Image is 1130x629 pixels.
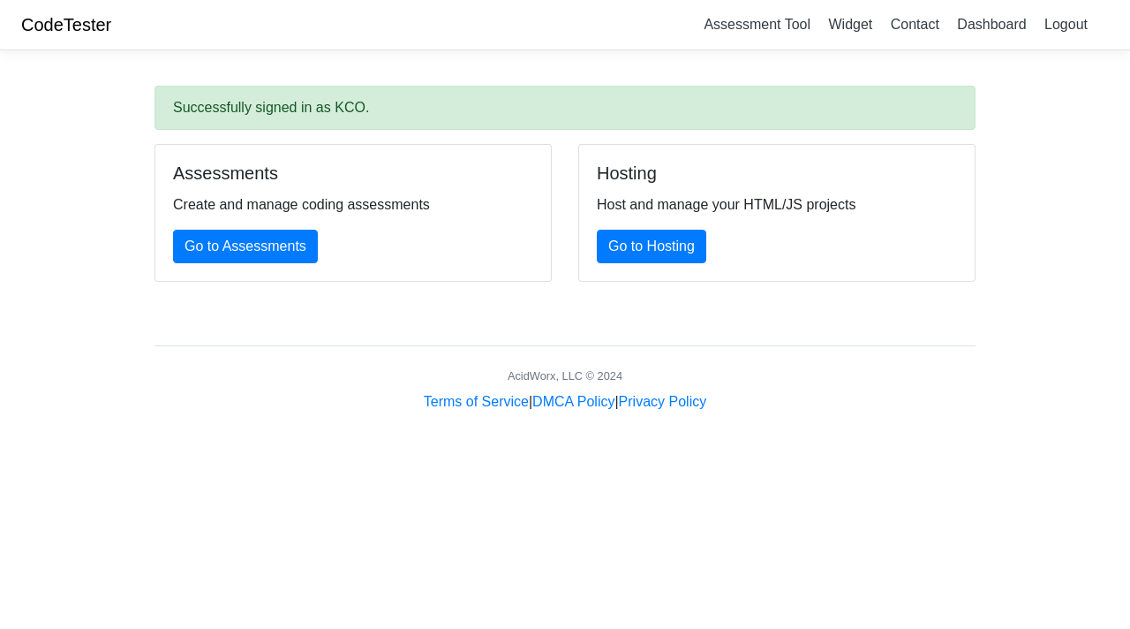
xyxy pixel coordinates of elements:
a: Go to Assessments [173,230,318,263]
a: Dashboard [950,10,1033,39]
a: Privacy Policy [619,394,707,409]
a: Logout [1037,10,1095,39]
div: Successfully signed in as KCO. [154,86,976,130]
h5: Assessments [173,163,533,184]
a: Assessment Tool [697,10,817,39]
p: Host and manage your HTML/JS projects [597,194,957,216]
a: Terms of Service [424,394,529,409]
a: DMCA Policy [532,394,614,409]
h5: Hosting [597,163,957,184]
a: Contact [884,10,946,39]
div: | | [424,391,706,413]
a: Widget [821,10,879,39]
div: AcidWorx, LLC © 2024 [508,368,622,384]
p: Create and manage coding assessments [173,194,533,216]
a: Go to Hosting [597,230,706,263]
a: CodeTester [21,15,111,34]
